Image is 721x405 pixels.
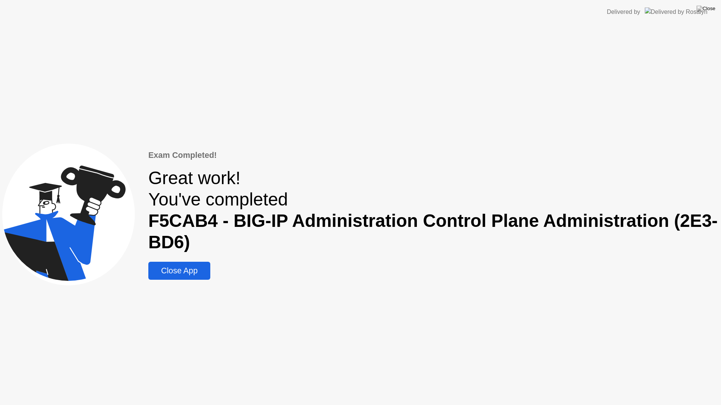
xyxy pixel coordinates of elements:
[148,262,210,280] button: Close App
[148,211,718,252] b: F5CAB4 - BIG-IP Administration Control Plane Administration (2E3-BD6)
[607,7,640,16] div: Delivered by
[697,6,715,12] img: Close
[148,167,719,253] div: Great work! You've completed
[151,266,208,276] div: Close App
[148,149,719,161] div: Exam Completed!
[645,7,707,16] img: Delivered by Rosalyn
